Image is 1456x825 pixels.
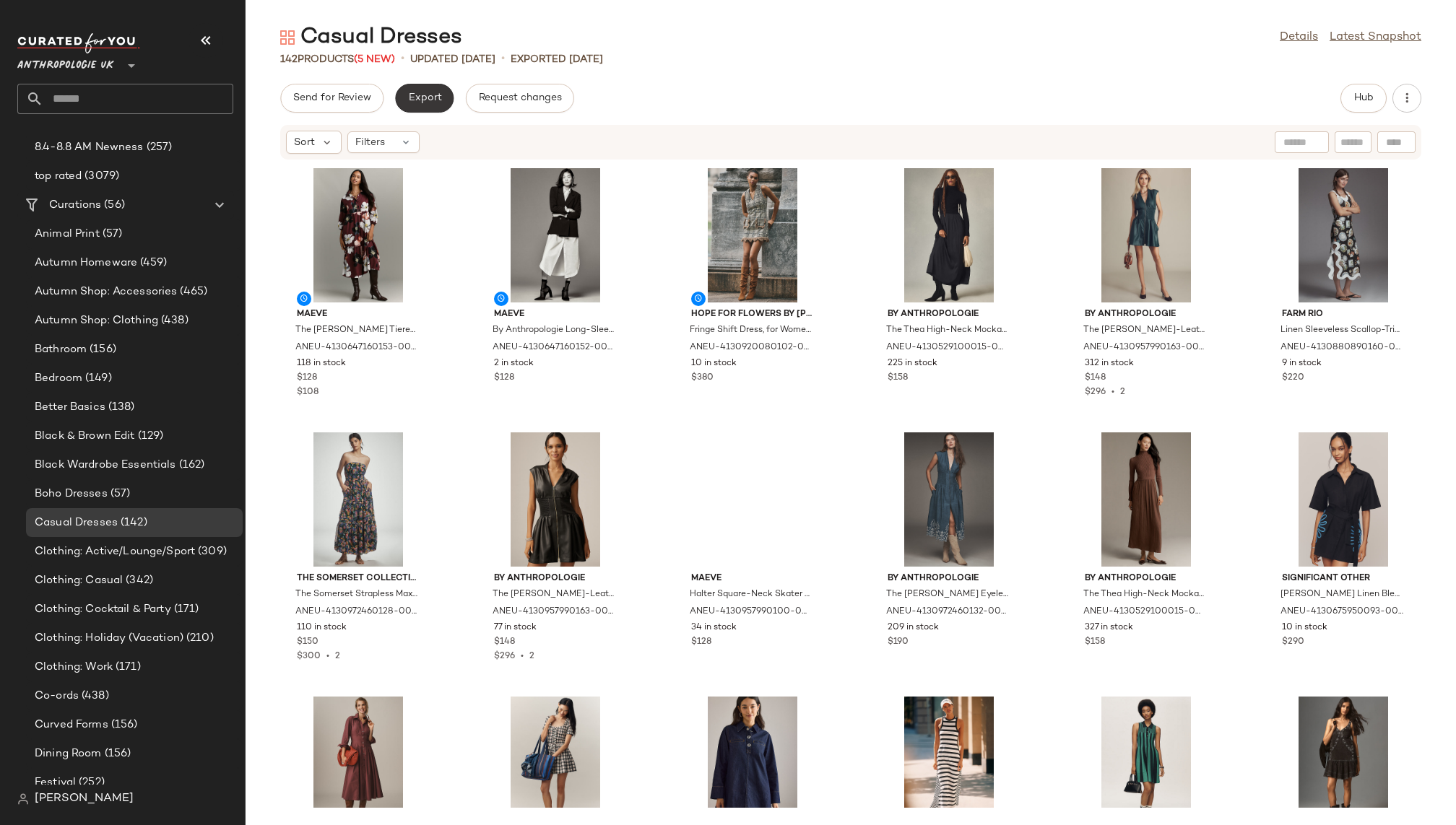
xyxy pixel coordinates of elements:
span: By Anthropologie Long-Sleeve Shirt Dress for Women in White, Cotton/Leather, Size XS by Maeve at ... [493,324,615,337]
span: Autumn Shop: Accessories [35,284,177,300]
span: $158 [1085,636,1105,649]
span: • [515,652,529,661]
span: ANEU-4130957990163-000-037 [1083,341,1206,354]
p: Exported [DATE] [511,52,603,67]
span: The [PERSON_NAME] Tiered Midi Shirt Dress for Women, Cotton, Size Small by Maeve at Anthropologie [295,324,418,337]
span: Dining Room [35,746,102,762]
span: ANEU-4130972460132-000-093 [886,606,1009,619]
span: 225 in stock [888,357,937,370]
span: (56) [101,197,125,214]
span: Hope for Flowers by [PERSON_NAME] [691,308,814,321]
span: Request changes [478,92,562,104]
button: Hub [1340,84,1387,113]
span: 2 [529,652,534,661]
span: Clothing: Casual [35,572,123,589]
span: top rated [35,168,82,185]
span: ANEU-4130920080102-000-020 [690,341,812,354]
span: The [PERSON_NAME]-Leather Front-Zip Mini Dress for Women, Viscose/Polyurethane, Size XL by Anthro... [1083,324,1206,337]
img: 4130880890160_009_b [1270,168,1416,302]
span: (156) [87,341,116,358]
span: 209 in stock [888,621,939,634]
span: 10 in stock [1282,621,1327,634]
span: ANEU-4130647160152-001-010 [493,341,615,354]
span: The Somerset Collection by Anthropologie [297,572,420,585]
span: 142 [280,54,298,65]
span: 10 in stock [691,357,737,370]
span: The [PERSON_NAME] Eyelet Trim Dress for Women in Blue, Cotton/Modal, Size XS by Anthropologie [886,588,1009,601]
span: Co-ords [35,688,79,704]
img: svg%3e [280,30,295,45]
span: Bathroom [35,341,87,358]
span: (210) [183,630,214,647]
span: $300 [297,652,321,661]
span: Bedroom [35,370,82,387]
span: 77 in stock [494,621,537,634]
span: Clothing: Holiday (Vacation) [35,630,183,647]
span: (438) [79,688,109,704]
img: 4130529100015_001_b2 [876,168,1022,302]
span: $296 [1085,388,1106,397]
p: updated [DATE] [410,52,495,67]
img: 4130957990163_001_b [482,432,628,567]
span: Clothing: Active/Lounge/Sport [35,544,195,560]
span: Curations [49,197,101,214]
span: $190 [888,636,909,649]
span: 110 in stock [297,621,347,634]
span: Boho Dresses [35,486,108,502]
span: 2 [1120,388,1125,397]
span: The Somerset Strapless Maxi Dress for Women, Viscose, Size 2XS by Anthropologie [295,588,418,601]
img: cfy_white_logo.C9jOOHJF.svg [17,33,140,53]
span: 118 in stock [297,357,346,370]
img: 4130647160153_627_b [285,168,431,302]
button: Request changes [466,84,574,113]
div: Products [280,52,395,67]
span: Festival [35,774,76,791]
span: Black Wardrobe Essentials [35,457,176,473]
span: Significant Other [1282,572,1405,585]
img: 4130972460128_049_b [285,432,431,567]
span: (138) [105,399,135,416]
span: By Anthropologie [1085,572,1208,585]
a: Details [1280,29,1318,46]
span: (3079) [82,168,119,185]
span: Hub [1353,92,1374,104]
img: 4130920080102_020_b [680,168,825,302]
span: ANEU-4130675950093-000-041 [1280,606,1403,619]
span: $380 [691,372,714,385]
span: ANEU-4130957990100-000-029 [690,606,812,619]
span: 8.4-8.8 AM Newness [35,139,144,156]
span: Send for Review [292,92,371,104]
span: • [321,652,335,661]
span: Casual Dresses [35,515,118,531]
span: 2 [335,652,340,661]
span: The Thea High-Neck Mockable Maxi Jumper Dress for Women in Brown, Polyester/Polyamide/Viscose, Si... [1083,588,1206,601]
span: $150 [297,636,318,649]
span: 2 in stock [494,357,534,370]
span: Maeve [494,308,617,321]
span: (5 New) [354,54,395,65]
span: Farm Rio [1282,308,1405,321]
span: (252) [76,774,105,791]
span: Curved Forms [35,717,108,733]
span: • [1106,388,1120,397]
span: (162) [176,457,205,473]
a: Latest Snapshot [1330,29,1421,46]
span: (57) [108,486,131,502]
span: Autumn Homeware [35,255,137,271]
span: (459) [137,255,167,271]
span: (156) [102,746,131,762]
span: By Anthropologie [888,572,1010,585]
span: ANEU-4130957990163-000-001 [493,606,615,619]
span: ANEU-4130529100015-000-020 [1083,606,1206,619]
span: [PERSON_NAME] [35,790,134,808]
span: (342) [123,572,153,589]
span: (171) [113,659,141,676]
span: • [501,51,505,68]
span: Sort [294,135,315,150]
span: 327 in stock [1085,621,1133,634]
div: Casual Dresses [280,23,462,52]
span: 34 in stock [691,621,737,634]
span: Maeve [297,308,420,321]
span: The [PERSON_NAME]-Leather Front-Zip Mini Dress for Women in Black, Viscose/Polyurethane, Size XS ... [493,588,615,601]
img: 4130529100015_020_b4 [1073,432,1219,567]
